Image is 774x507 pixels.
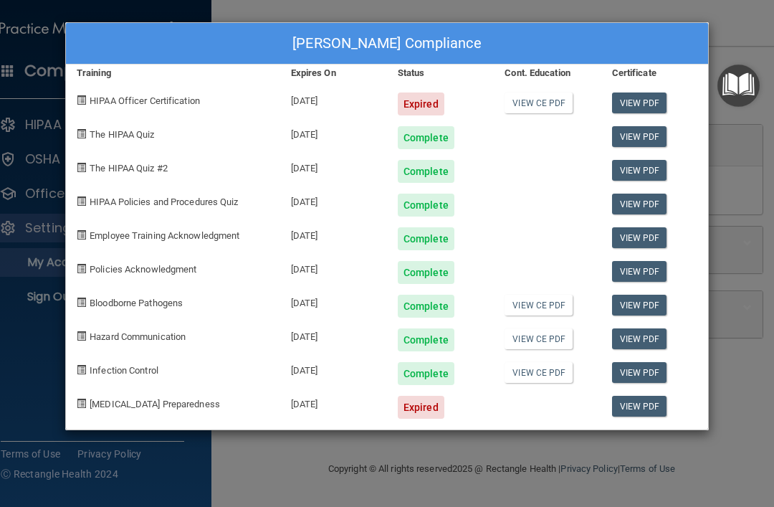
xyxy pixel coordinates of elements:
span: Infection Control [90,365,158,376]
div: [DATE] [280,217,387,250]
span: [MEDICAL_DATA] Preparedness [90,399,220,409]
span: HIPAA Officer Certification [90,95,200,106]
button: Open Resource Center [717,65,760,107]
a: View PDF [612,328,667,349]
div: Complete [398,261,454,284]
div: [DATE] [280,149,387,183]
a: View PDF [612,93,667,113]
div: Complete [398,227,454,250]
div: [PERSON_NAME] Compliance [66,23,708,65]
div: Complete [398,328,454,351]
a: View PDF [612,160,667,181]
div: Expired [398,396,444,419]
span: Policies Acknowledgment [90,264,196,275]
a: View PDF [612,295,667,316]
span: HIPAA Policies and Procedures Quiz [90,196,238,207]
div: [DATE] [280,385,387,419]
div: [DATE] [280,115,387,149]
div: [DATE] [280,250,387,284]
div: [DATE] [280,318,387,351]
div: Complete [398,362,454,385]
div: [DATE] [280,351,387,385]
a: View PDF [612,126,667,147]
a: View CE PDF [505,362,573,383]
div: [DATE] [280,183,387,217]
a: View PDF [612,227,667,248]
a: View PDF [612,194,667,214]
div: Expired [398,93,444,115]
div: Training [66,65,280,82]
span: The HIPAA Quiz [90,129,154,140]
div: Complete [398,160,454,183]
div: Complete [398,295,454,318]
a: View CE PDF [505,328,573,349]
a: View PDF [612,362,667,383]
a: View CE PDF [505,295,573,316]
div: Certificate [601,65,708,82]
span: Employee Training Acknowledgment [90,230,239,241]
div: Complete [398,194,454,217]
span: The HIPAA Quiz #2 [90,163,168,174]
div: [DATE] [280,82,387,115]
span: Bloodborne Pathogens [90,298,183,308]
span: Hazard Communication [90,331,186,342]
div: Complete [398,126,454,149]
a: View PDF [612,396,667,417]
div: Cont. Education [494,65,601,82]
div: Expires On [280,65,387,82]
div: [DATE] [280,284,387,318]
a: View CE PDF [505,93,573,113]
div: Status [387,65,494,82]
a: View PDF [612,261,667,282]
